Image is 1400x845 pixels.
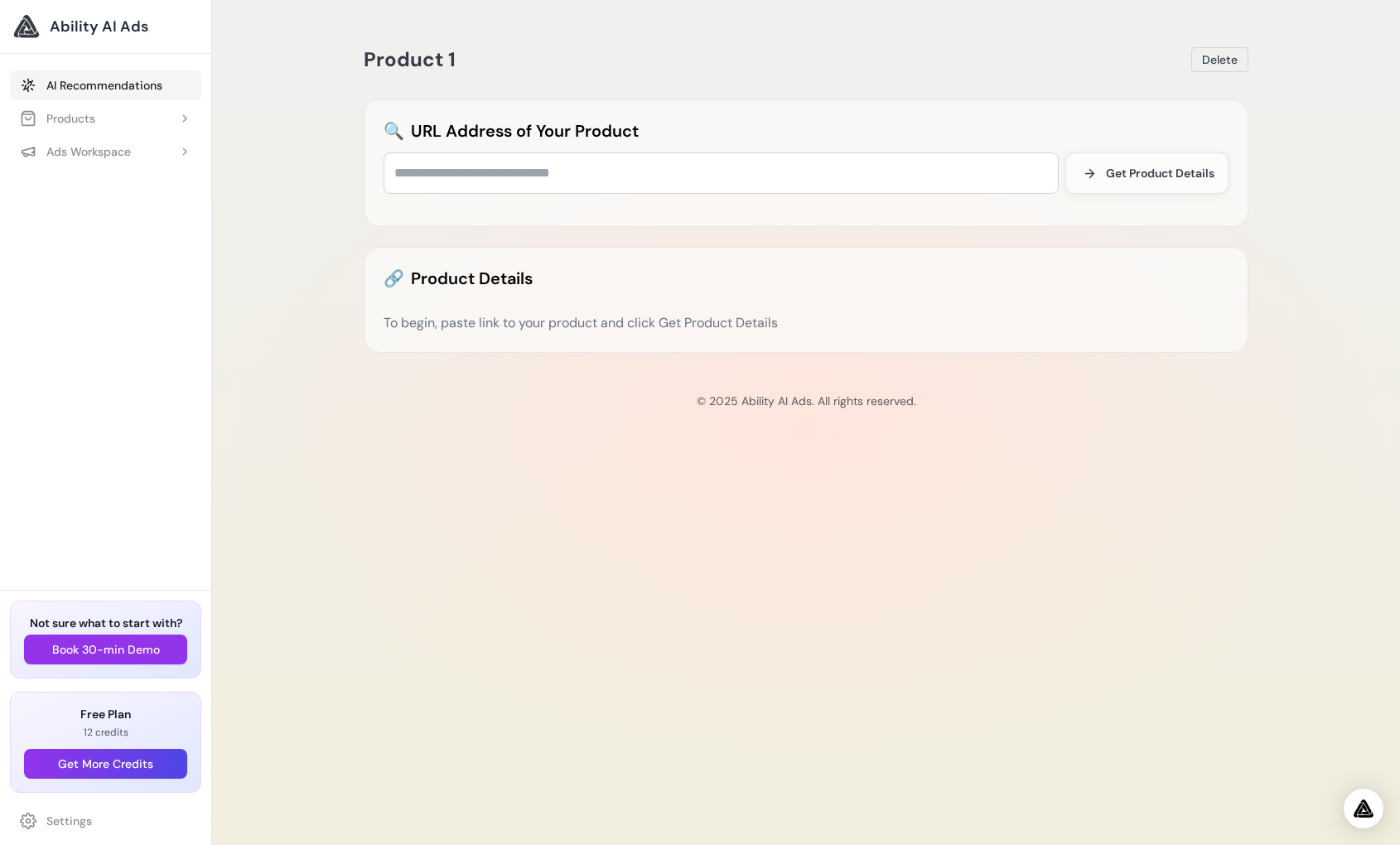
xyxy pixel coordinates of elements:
[10,137,201,167] button: Ads Workspace
[50,15,148,38] span: Ability AI Ads
[364,46,456,72] span: Product 1
[384,267,404,290] span: 🔗
[13,13,198,40] a: Ability AI Ads
[24,635,187,664] button: Book 30-min Demo
[1065,152,1229,194] button: Get Product Details
[24,615,187,631] h3: Not sure what to start with?
[1202,51,1238,68] span: Delete
[1191,47,1248,72] button: Delete
[384,313,1229,333] div: To begin, paste link to your product and click Get Product Details
[24,749,187,779] button: Get More Credits
[1106,165,1214,181] span: Get Product Details
[384,119,404,142] span: 🔍
[10,104,201,133] button: Products
[384,119,1229,142] h2: URL Address of Your Product
[24,726,187,739] p: 12 credits
[20,110,95,127] div: Products
[24,706,187,722] h3: Free Plan
[10,70,201,100] a: AI Recommendations
[10,806,201,836] a: Settings
[384,267,1229,290] h2: Product Details
[225,393,1387,409] p: © 2025 Ability AI Ads. All rights reserved.
[1344,789,1383,828] div: Open Intercom Messenger
[20,143,131,160] div: Ads Workspace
